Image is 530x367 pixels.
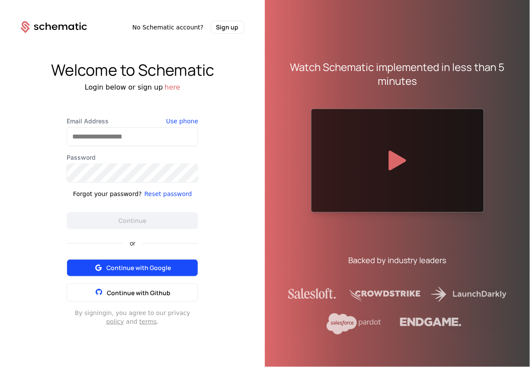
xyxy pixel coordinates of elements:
span: or [123,240,142,246]
div: Backed by industry leaders [349,254,446,266]
button: Reset password [145,190,192,198]
button: Continue with Google [67,259,198,277]
button: Continue with Github [67,283,198,302]
button: Continue [67,212,198,229]
span: Continue with Google [106,264,171,272]
div: By signing in , you agree to our privacy and . [67,309,198,326]
div: Watch Schematic implemented in less than 5 minutes [286,60,510,88]
a: policy [106,318,124,325]
button: Use phone [166,117,198,126]
button: here [165,82,180,93]
label: Email Address [67,117,198,126]
a: terms [139,318,157,325]
span: Continue with Github [107,289,170,297]
span: No Schematic account? [132,23,204,32]
label: Password [67,153,198,162]
div: Forgot your password? [73,190,142,198]
button: Sign up [211,21,244,34]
